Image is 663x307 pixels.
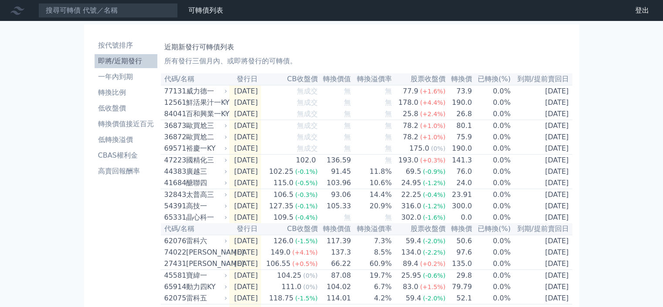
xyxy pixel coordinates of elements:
[511,293,572,304] td: [DATE]
[303,283,318,290] span: (0%)
[164,132,184,142] div: 36872
[401,282,420,292] div: 83.0
[446,293,473,304] td: 52.1
[186,155,226,166] div: 國精化三
[95,101,157,115] a: 低收盤價
[420,157,445,164] span: (+0.3%)
[385,98,392,107] span: 無
[344,98,351,107] span: 無
[95,150,157,161] li: CBAS權利金
[420,110,445,117] span: (+2.4%)
[95,148,157,162] a: CBAS權利金
[446,97,473,108] td: 190.0
[401,259,420,269] div: 89.4
[161,223,229,235] th: 代碼/名稱
[229,247,262,258] td: [DATE]
[351,200,392,212] td: 20.9%
[446,247,473,258] td: 97.6
[318,281,352,293] td: 104.02
[473,212,511,223] td: 0.0%
[392,73,446,85] th: 股票收盤價
[164,109,184,119] div: 84041
[272,236,295,246] div: 126.0
[401,86,420,97] div: 77.9
[295,295,318,302] span: (-1.5%)
[511,177,572,189] td: [DATE]
[164,166,184,177] div: 44383
[344,87,351,95] span: 無
[95,103,157,114] li: 低收盤價
[511,120,572,132] td: [DATE]
[511,223,572,235] th: 到期/提前賣回日
[511,281,572,293] td: [DATE]
[344,121,351,130] span: 無
[294,155,318,166] div: 102.0
[95,56,157,66] li: 即將/近期發行
[446,177,473,189] td: 24.0
[229,270,262,282] td: [DATE]
[318,200,352,212] td: 105.33
[511,108,572,120] td: [DATE]
[164,155,184,166] div: 47223
[511,189,572,201] td: [DATE]
[473,247,511,258] td: 0.0%
[344,213,351,221] span: 無
[473,143,511,155] td: 0.0%
[95,87,157,98] li: 轉換比例
[385,110,392,118] span: 無
[186,236,226,246] div: 雷科六
[473,258,511,270] td: 0.0%
[351,293,392,304] td: 4.2%
[351,73,392,85] th: 轉換溢價率
[318,258,352,270] td: 66.22
[628,3,656,17] a: 登出
[164,143,184,154] div: 69571
[164,42,569,52] h1: 近期新發行可轉債列表
[229,85,262,97] td: [DATE]
[297,133,318,141] span: 無成交
[303,272,318,279] span: (0%)
[385,121,392,130] span: 無
[446,200,473,212] td: 300.0
[229,200,262,212] td: [DATE]
[511,73,572,85] th: 到期/提前賣回日
[295,214,318,221] span: (-0.4%)
[446,223,473,235] th: 轉換價
[164,97,184,108] div: 12561
[267,201,295,211] div: 127.35
[473,85,511,97] td: 0.0%
[473,166,511,177] td: 0.0%
[473,200,511,212] td: 0.0%
[318,293,352,304] td: 114.01
[351,223,392,235] th: 轉換溢價率
[351,235,392,247] td: 7.3%
[511,235,572,247] td: [DATE]
[164,212,184,223] div: 65331
[423,168,445,175] span: (-0.9%)
[400,212,423,223] div: 302.0
[295,203,318,210] span: (-0.1%)
[229,189,262,201] td: [DATE]
[297,110,318,118] span: 無成交
[186,293,226,304] div: 雷科五
[420,134,445,141] span: (+1.0%)
[318,235,352,247] td: 117.39
[229,235,262,247] td: [DATE]
[344,144,351,152] span: 無
[164,190,184,200] div: 32843
[473,120,511,132] td: 0.0%
[95,86,157,100] a: 轉換比例
[420,122,445,129] span: (+1.0%)
[295,179,318,186] span: (-0.5%)
[385,87,392,95] span: 無
[261,73,318,85] th: CB收盤價
[272,190,295,200] div: 106.5
[272,178,295,188] div: 115.0
[95,40,157,51] li: 按代號排序
[408,143,431,154] div: 175.0
[400,178,423,188] div: 24.95
[267,166,295,177] div: 102.25
[511,143,572,155] td: [DATE]
[229,143,262,155] td: [DATE]
[186,270,226,281] div: 寶緯一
